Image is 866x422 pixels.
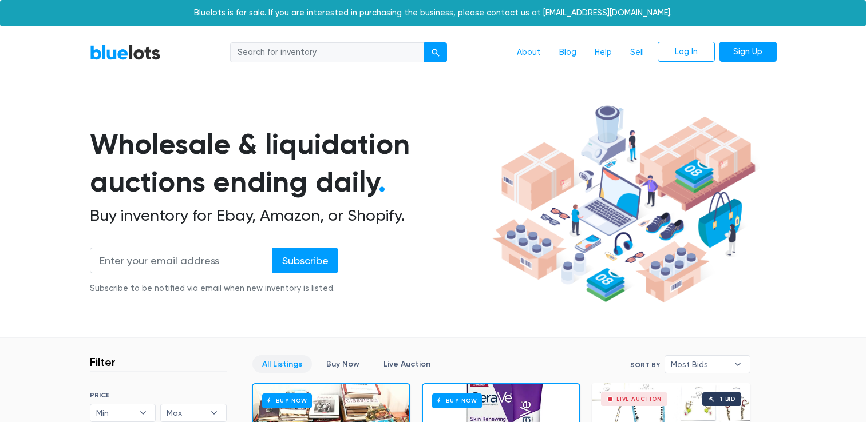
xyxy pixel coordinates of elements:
[317,355,369,373] a: Buy Now
[586,42,621,63] a: Help
[432,393,482,408] h6: Buy Now
[720,396,735,402] div: 1 bid
[167,404,204,421] span: Max
[374,355,440,373] a: Live Auction
[621,42,653,63] a: Sell
[272,248,338,273] input: Subscribe
[508,42,550,63] a: About
[378,165,386,199] span: .
[658,42,715,62] a: Log In
[630,360,660,370] label: Sort By
[90,44,161,61] a: BlueLots
[262,393,312,408] h6: Buy Now
[90,391,227,399] h6: PRICE
[90,125,488,201] h1: Wholesale & liquidation auctions ending daily
[230,42,425,63] input: Search for inventory
[90,282,338,295] div: Subscribe to be notified via email when new inventory is listed.
[671,356,728,373] span: Most Bids
[616,396,662,402] div: Live Auction
[131,404,155,421] b: ▾
[96,404,134,421] span: Min
[488,100,760,308] img: hero-ee84e7d0318cb26816c560f6b4441b76977f77a177738b4e94f68c95b2b83dbb.png
[90,248,273,273] input: Enter your email address
[202,404,226,421] b: ▾
[90,355,116,369] h3: Filter
[726,356,750,373] b: ▾
[90,206,488,225] h2: Buy inventory for Ebay, Amazon, or Shopify.
[252,355,312,373] a: All Listings
[719,42,777,62] a: Sign Up
[550,42,586,63] a: Blog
